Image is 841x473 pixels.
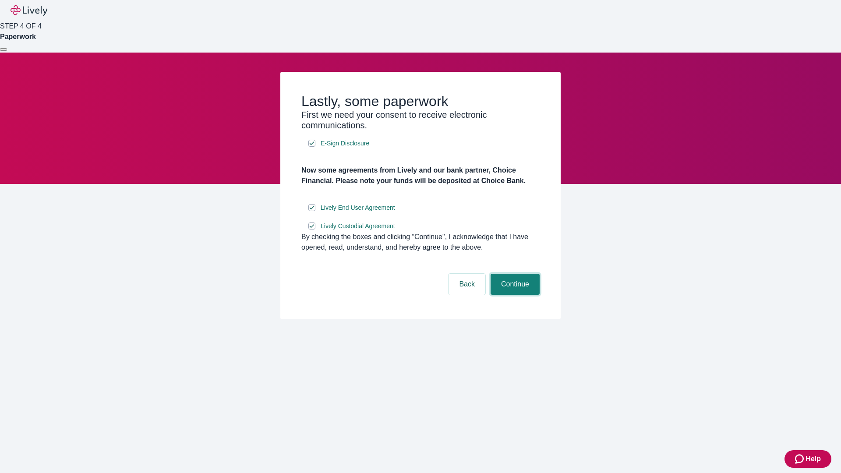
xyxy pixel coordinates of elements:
a: e-sign disclosure document [319,138,371,149]
svg: Zendesk support icon [795,454,806,464]
span: Lively Custodial Agreement [321,222,395,231]
h2: Lastly, some paperwork [301,93,540,109]
a: e-sign disclosure document [319,202,397,213]
span: Help [806,454,821,464]
div: By checking the boxes and clicking “Continue", I acknowledge that I have opened, read, understand... [301,232,540,253]
span: E-Sign Disclosure [321,139,369,148]
button: Zendesk support iconHelp [784,450,831,468]
h4: Now some agreements from Lively and our bank partner, Choice Financial. Please note your funds wi... [301,165,540,186]
a: e-sign disclosure document [319,221,397,232]
h3: First we need your consent to receive electronic communications. [301,109,540,131]
img: Lively [11,5,47,16]
span: Lively End User Agreement [321,203,395,212]
button: Continue [491,274,540,295]
button: Back [449,274,485,295]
